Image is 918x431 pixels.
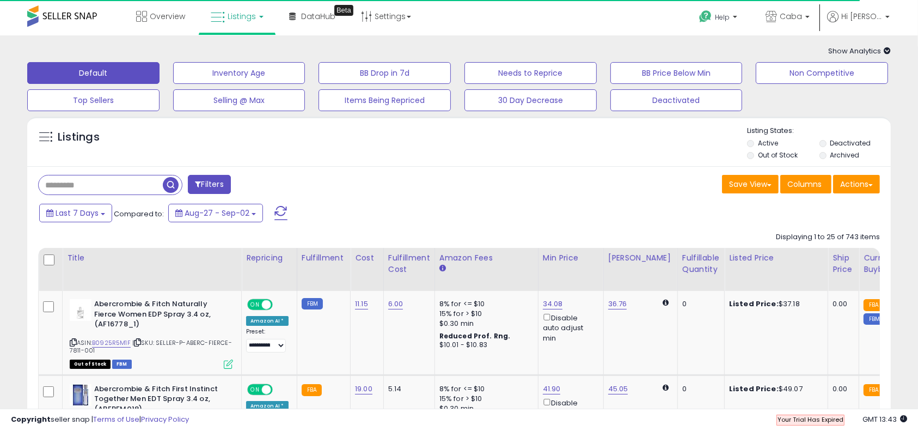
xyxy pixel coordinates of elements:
button: Last 7 Days [39,204,112,222]
small: FBA [302,384,322,396]
a: 34.08 [543,299,563,309]
a: Privacy Policy [141,414,189,424]
span: Aug-27 - Sep-02 [185,208,249,218]
button: BB Drop in 7d [319,62,451,84]
p: Listing States: [747,126,890,136]
div: Fulfillment [302,252,346,264]
a: 36.76 [608,299,627,309]
div: $49.07 [729,384,819,394]
div: Ship Price [833,252,854,275]
span: Overview [150,11,185,22]
div: Title [67,252,237,264]
div: Amazon AI * [246,316,289,326]
div: seller snap | | [11,415,189,425]
div: Amazon AI * [246,401,289,411]
span: Your Trial Has Expired [778,415,843,424]
div: 8% for <= $10 [439,384,530,394]
span: OFF [271,385,289,394]
div: $10.01 - $10.83 [439,341,530,350]
div: $0.30 min [439,319,530,329]
span: DataHub [301,11,335,22]
div: 15% for > $10 [439,394,530,404]
div: 0.00 [833,384,850,394]
a: B0925R5M1F [92,338,131,348]
div: 0 [682,384,716,394]
div: Preset: [246,328,289,353]
span: Hi [PERSON_NAME] [841,11,882,22]
button: 30 Day Decrease [464,89,597,111]
span: Listings [228,11,256,22]
a: Terms of Use [93,414,139,424]
div: 8% for <= $10 [439,299,530,309]
button: Needs to Reprice [464,62,597,84]
div: Amazon Fees [439,252,534,264]
button: Items Being Repriced [319,89,451,111]
span: Compared to: [114,209,164,219]
button: Selling @ Max [173,89,305,111]
div: 0.00 [833,299,850,309]
span: | SKU: SELLER-P-ABERC-FIERCE-7811-001 [70,338,232,355]
a: 41.90 [543,384,561,394]
small: FBA [864,299,884,311]
span: FBM [112,360,132,369]
button: Inventory Age [173,62,305,84]
label: Out of Stock [758,150,798,160]
b: Reduced Prof. Rng. [439,331,511,341]
div: [PERSON_NAME] [608,252,673,264]
button: Default [27,62,160,84]
label: Deactivated [830,138,871,148]
div: ASIN: [70,299,233,368]
label: Archived [830,150,859,160]
div: 0 [682,299,716,309]
span: Caba [780,11,802,22]
div: Displaying 1 to 25 of 743 items [776,232,880,242]
button: Aug-27 - Sep-02 [168,204,263,222]
b: Listed Price: [729,384,779,394]
b: Listed Price: [729,299,779,309]
span: 2025-09-10 13:43 GMT [862,414,907,424]
span: ON [248,385,262,394]
div: Disable auto adjust min [543,312,595,343]
div: Tooltip anchor [334,5,353,16]
div: Fulfillment Cost [388,252,430,275]
div: $0.30 min [439,404,530,414]
div: Min Price [543,252,599,264]
div: 5.14 [388,384,426,394]
div: 15% for > $10 [439,309,530,319]
span: Help [715,13,730,22]
img: 41ra33CXgHL._SL40_.jpg [70,384,91,406]
div: Repricing [246,252,292,264]
button: Deactivated [610,89,743,111]
b: Abercrombie & Fitch Naturally Fierce Women EDP Spray 3.4 oz, (AF16778_1) [94,299,227,332]
button: Non Competitive [756,62,888,84]
a: 6.00 [388,299,403,309]
div: Listed Price [729,252,823,264]
button: BB Price Below Min [610,62,743,84]
small: FBA [864,384,884,396]
span: ON [248,300,262,309]
a: 19.00 [355,384,372,394]
button: Actions [833,175,880,193]
span: All listings that are currently out of stock and unavailable for purchase on Amazon [70,360,111,369]
i: Get Help [699,10,712,23]
button: Columns [780,175,831,193]
div: $37.18 [729,299,819,309]
div: Cost [355,252,379,264]
small: Amazon Fees. [439,264,446,274]
small: FBM [864,313,885,325]
a: Hi [PERSON_NAME] [827,11,890,35]
span: OFF [271,300,289,309]
span: Columns [787,179,822,190]
img: 2183BYY5JPS._SL40_.jpg [70,299,91,321]
small: FBM [302,298,323,309]
h5: Listings [58,130,100,145]
span: Show Analytics [828,46,891,56]
div: Fulfillable Quantity [682,252,720,275]
button: Top Sellers [27,89,160,111]
a: Help [690,2,748,35]
a: 45.05 [608,384,628,394]
button: Save View [722,175,779,193]
a: 11.15 [355,299,368,309]
button: Filters [188,175,230,194]
span: Last 7 Days [56,208,99,218]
